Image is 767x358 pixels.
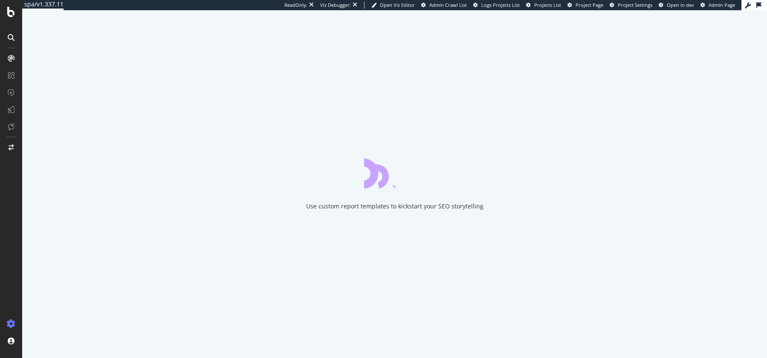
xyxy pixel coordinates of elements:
[481,2,520,8] span: Logs Projects List
[610,2,652,9] a: Project Settings
[421,2,467,9] a: Admin Crawl List
[709,2,735,8] span: Admin Page
[284,2,307,9] div: ReadOnly:
[534,2,561,8] span: Projects List
[473,2,520,9] a: Logs Projects List
[320,2,351,9] div: Viz Debugger:
[371,2,415,9] a: Open Viz Editor
[526,2,561,9] a: Projects List
[306,202,483,211] div: Use custom report templates to kickstart your SEO storytelling
[618,2,652,8] span: Project Settings
[659,2,694,9] a: Open in dev
[429,2,467,8] span: Admin Crawl List
[700,2,735,9] a: Admin Page
[576,2,603,8] span: Project Page
[364,158,425,188] div: animation
[667,2,694,8] span: Open in dev
[567,2,603,9] a: Project Page
[380,2,415,8] span: Open Viz Editor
